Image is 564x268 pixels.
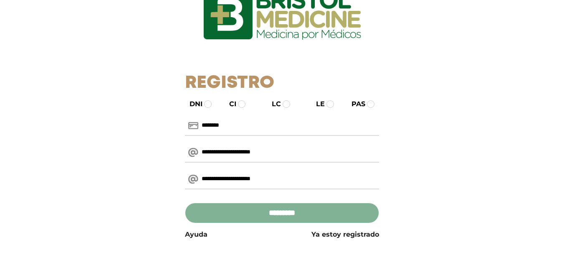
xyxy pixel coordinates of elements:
label: LE [309,99,325,109]
h1: Registro [185,73,379,94]
label: CI [222,99,236,109]
label: PAS [344,99,365,109]
a: Ayuda [185,230,207,240]
label: LC [264,99,281,109]
a: Ya estoy registrado [311,230,379,240]
label: DNI [182,99,202,109]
